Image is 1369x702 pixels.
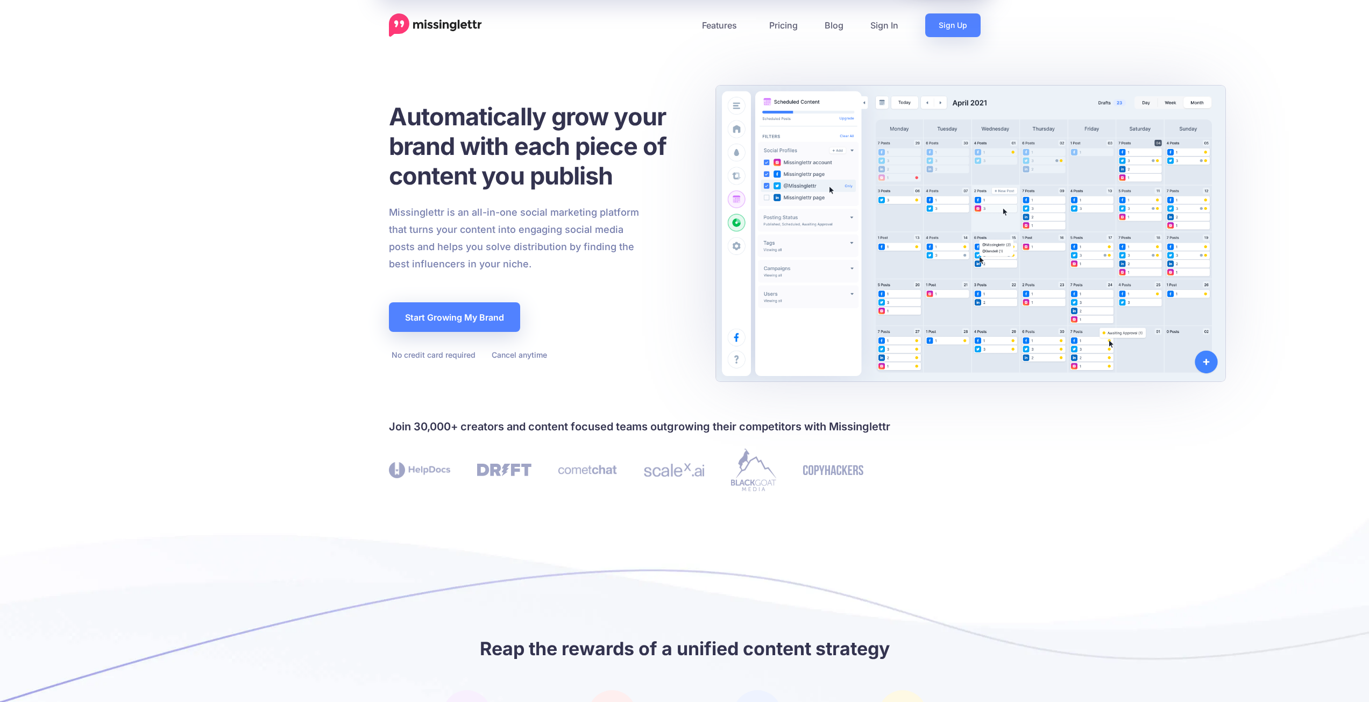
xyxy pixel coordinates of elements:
a: Sign In [857,13,912,37]
a: Sign Up [925,13,981,37]
a: Start Growing My Brand [389,302,520,332]
a: Home [389,13,482,37]
li: No credit card required [389,348,476,361]
a: Pricing [756,13,811,37]
p: Missinglettr is an all-in-one social marketing platform that turns your content into engaging soc... [389,204,640,273]
h4: Join 30,000+ creators and content focused teams outgrowing their competitors with Missinglettr [389,418,981,435]
h1: Automatically grow your brand with each piece of content you publish [389,102,693,190]
a: Features [689,13,756,37]
h2: Reap the rewards of a unified content strategy [389,636,981,661]
a: Blog [811,13,857,37]
li: Cancel anytime [489,348,547,361]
